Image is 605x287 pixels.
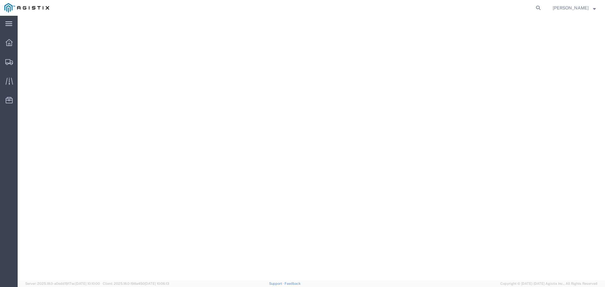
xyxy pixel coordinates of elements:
button: [PERSON_NAME] [552,4,596,12]
span: [DATE] 10:06:13 [145,282,169,285]
iframe: FS Legacy Container [18,16,605,280]
span: Alexander Baetens [553,4,589,11]
span: Server: 2025.18.0-a0edd1917ac [25,282,100,285]
a: Support [269,282,285,285]
span: Client: 2025.18.0-198a450 [103,282,169,285]
span: [DATE] 10:10:00 [75,282,100,285]
span: Copyright © [DATE]-[DATE] Agistix Inc., All Rights Reserved [500,281,597,286]
a: Feedback [285,282,301,285]
img: logo [4,3,49,13]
